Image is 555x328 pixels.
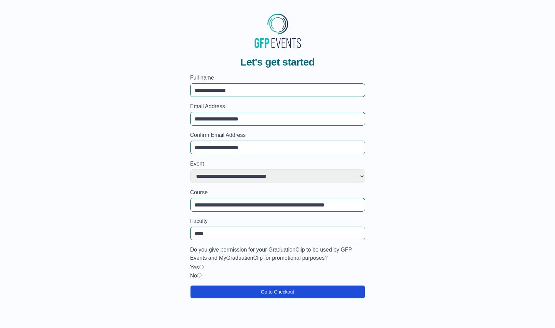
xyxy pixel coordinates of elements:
[190,217,365,225] label: Faculty
[190,102,365,111] label: Email Address
[190,131,365,139] label: Confirm Email Address
[190,246,365,262] label: Do you give permission for your GraduationClip to be used by GFP Events and MyGraduationClip for ...
[240,56,315,68] span: Let's get started
[190,285,365,298] button: Go to Checkout
[252,11,303,51] img: MyGraduationClip
[190,74,365,82] label: Full name
[190,188,365,197] label: Course
[190,160,365,168] label: Event
[190,265,199,270] label: Yes
[190,273,197,279] label: No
